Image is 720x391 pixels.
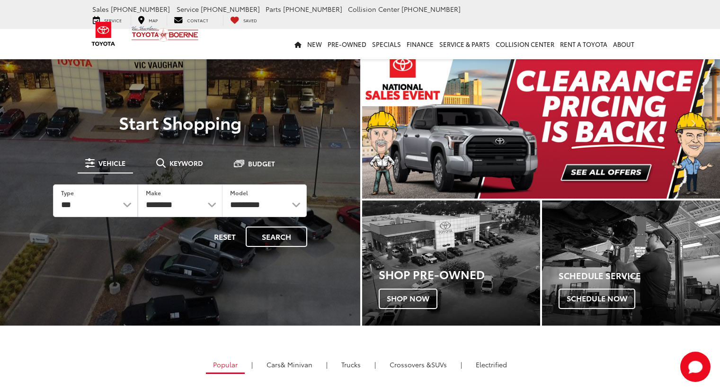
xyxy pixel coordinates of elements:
[469,356,514,373] a: Electrified
[680,352,711,382] button: Toggle Chat Window
[379,268,540,280] h3: Shop Pre-Owned
[281,360,312,369] span: & Minivan
[292,29,304,59] a: Home
[230,189,248,197] label: Model
[223,15,264,25] a: My Saved Vehicles
[369,29,404,59] a: Specials
[131,15,165,25] a: Map
[610,29,637,59] a: About
[86,18,121,49] img: Toyota
[243,17,257,23] span: Saved
[382,356,454,373] a: SUVs
[249,360,255,369] li: |
[206,227,244,247] button: Reset
[201,4,260,14] span: [PHONE_NUMBER]
[246,227,307,247] button: Search
[436,29,493,59] a: Service & Parts: Opens in a new tab
[680,352,711,382] svg: Start Chat
[259,356,320,373] a: Cars
[304,29,325,59] a: New
[404,29,436,59] a: Finance
[169,160,203,166] span: Keyword
[98,160,125,166] span: Vehicle
[61,189,74,197] label: Type
[458,360,464,369] li: |
[206,356,245,374] a: Popular
[177,4,199,14] span: Service
[559,271,720,281] h4: Schedule Service
[542,200,720,325] a: Schedule Service Schedule Now
[187,17,208,23] span: Contact
[324,360,330,369] li: |
[493,29,557,59] a: Collision Center
[104,17,122,23] span: Service
[362,200,540,325] div: Toyota
[146,189,161,197] label: Make
[667,66,720,180] button: Click to view next picture.
[348,4,400,14] span: Collision Center
[111,4,170,14] span: [PHONE_NUMBER]
[559,289,635,309] span: Schedule Now
[92,4,109,14] span: Sales
[557,29,610,59] a: Rent a Toyota
[401,4,461,14] span: [PHONE_NUMBER]
[40,113,320,132] p: Start Shopping
[248,160,275,167] span: Budget
[167,15,215,25] a: Contact
[390,360,431,369] span: Crossovers &
[283,4,342,14] span: [PHONE_NUMBER]
[542,200,720,325] div: Toyota
[334,356,368,373] a: Trucks
[362,66,416,180] button: Click to view previous picture.
[149,17,158,23] span: Map
[325,29,369,59] a: Pre-Owned
[131,26,199,42] img: Vic Vaughan Toyota of Boerne
[362,200,540,325] a: Shop Pre-Owned Shop Now
[86,15,129,25] a: Service
[372,360,378,369] li: |
[266,4,281,14] span: Parts
[379,289,437,309] span: Shop Now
